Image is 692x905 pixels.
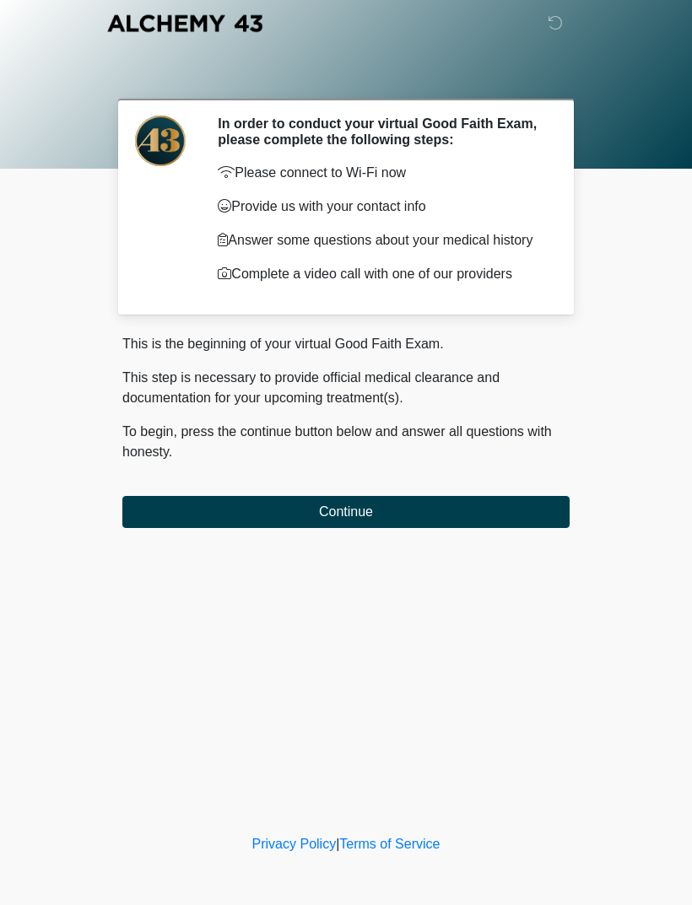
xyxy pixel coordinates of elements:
[122,422,570,462] p: To begin, press the continue button below and answer all questions with honesty.
[218,197,544,217] p: Provide us with your contact info
[122,496,570,528] button: Continue
[122,334,570,354] p: This is the beginning of your virtual Good Faith Exam.
[218,163,544,183] p: Please connect to Wi-Fi now
[336,837,339,851] a: |
[110,61,582,92] h1: ‎ ‎ ‎ ‎
[218,116,544,148] h2: In order to conduct your virtual Good Faith Exam, please complete the following steps:
[122,368,570,408] p: This step is necessary to provide official medical clearance and documentation for your upcoming ...
[252,837,337,851] a: Privacy Policy
[218,264,544,284] p: Complete a video call with one of our providers
[135,116,186,166] img: Agent Avatar
[218,230,544,250] p: Answer some questions about your medical history
[105,13,264,34] img: Alchemy 43 Logo
[339,837,440,851] a: Terms of Service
